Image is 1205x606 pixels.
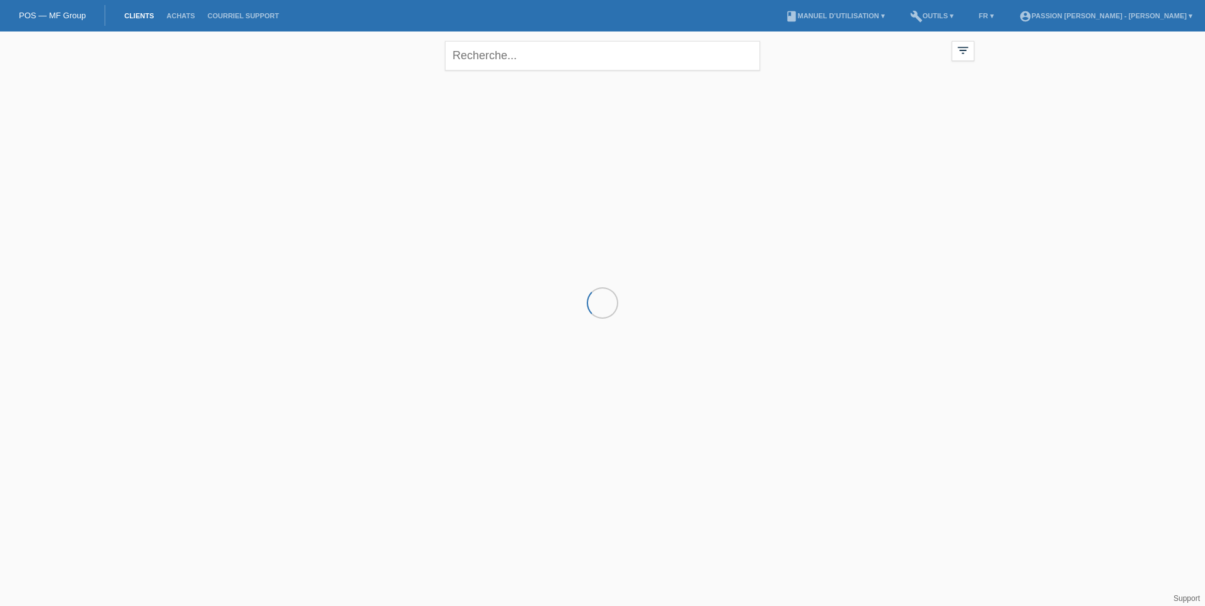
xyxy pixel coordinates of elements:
i: account_circle [1019,10,1032,23]
a: FR ▾ [972,12,1000,20]
a: POS — MF Group [19,11,86,20]
a: Achats [160,12,201,20]
a: buildOutils ▾ [904,12,960,20]
a: Courriel Support [201,12,285,20]
a: Support [1173,594,1200,603]
i: book [785,10,798,23]
i: build [910,10,923,23]
a: account_circlePassion [PERSON_NAME] - [PERSON_NAME] ▾ [1013,12,1199,20]
i: filter_list [956,43,970,57]
input: Recherche... [445,41,760,71]
a: bookManuel d’utilisation ▾ [779,12,891,20]
a: Clients [118,12,160,20]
